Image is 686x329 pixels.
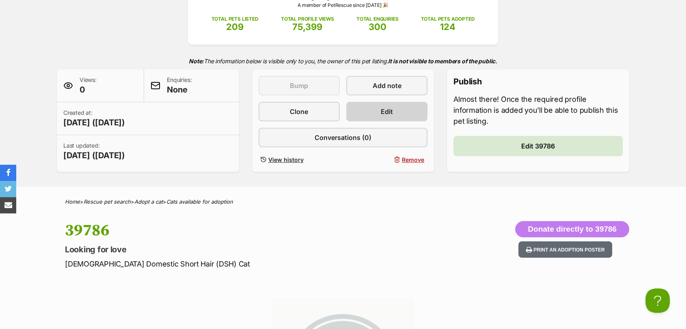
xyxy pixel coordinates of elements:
a: Home [65,198,80,205]
p: Enquiries: [167,76,192,95]
a: Conversations (0) [259,128,428,147]
p: Created at: [63,109,125,128]
span: None [167,84,192,95]
span: 75,399 [292,22,322,32]
span: Add note [373,81,401,90]
p: Almost there! Once the required profile information is added you'll be able to publish this pet l... [453,94,623,127]
a: View history [259,154,340,166]
a: Add note [346,76,427,95]
button: Bump [259,76,340,95]
button: Remove [346,154,427,166]
iframe: Help Scout Beacon - Open [645,288,670,313]
h1: 39786 [65,221,408,240]
span: Remove [402,155,424,164]
p: The information below is visible only to you, the owner of this pet listing. [57,53,629,69]
span: 300 [369,22,386,32]
span: Conversations (0) [315,133,371,142]
span: Clone [290,107,308,116]
span: 124 [440,22,455,32]
span: Edit [381,107,393,116]
p: TOTAL PETS ADOPTED [421,15,475,23]
span: Edit 39786 [521,141,555,151]
p: A member of PetRescue since [DATE] 🎉 [200,2,486,9]
p: TOTAL PROFILE VIEWS [281,15,334,23]
p: Last updated: [63,142,125,161]
span: Bump [290,81,308,90]
p: Looking for love [65,244,408,255]
span: 0 [80,84,97,95]
a: Edit [346,102,427,121]
a: Edit 39786 [453,136,623,156]
span: View history [268,155,304,164]
p: [DEMOGRAPHIC_DATA] Domestic Short Hair (DSH) Cat [65,258,408,269]
strong: It is not visible to members of the public. [388,58,497,65]
p: Views: [80,76,97,95]
p: Publish [453,76,623,87]
strong: Note: [189,58,204,65]
span: [DATE] ([DATE]) [63,150,125,161]
div: > > > [45,199,641,205]
span: [DATE] ([DATE]) [63,117,125,128]
button: Print an adoption poster [518,241,612,258]
span: 209 [226,22,244,32]
button: Donate directly to 39786 [515,221,629,237]
p: TOTAL ENQUIRIES [356,15,398,23]
a: Cats available for adoption [166,198,233,205]
p: TOTAL PETS LISTED [211,15,259,23]
a: Clone [259,102,340,121]
a: Adopt a cat [134,198,163,205]
a: Rescue pet search [84,198,131,205]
